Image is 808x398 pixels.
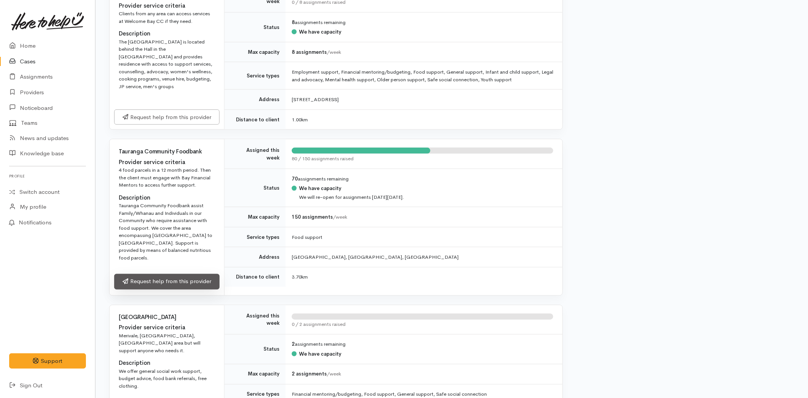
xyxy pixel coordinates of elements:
label: Description [119,29,150,38]
div: 4 food parcels in a 12 month period. Then the client must engage with Bay Financial Mentors to ac... [119,166,215,189]
div: [GEOGRAPHIC_DATA], [GEOGRAPHIC_DATA], [GEOGRAPHIC_DATA] [292,253,553,261]
td: Max capacity [225,207,286,227]
label: Description [119,193,150,202]
div: We offer general social work support, budget advice, food bank referrals, free clothing. [119,368,215,390]
td: Address [225,90,286,110]
h4: [GEOGRAPHIC_DATA] [119,314,215,321]
div: The [GEOGRAPHIC_DATA] is located behind the Hall in the [GEOGRAPHIC_DATA] and provides residence ... [119,38,215,90]
a: Request help from this provider [114,274,220,290]
b: We have capacity [299,29,341,35]
label: Description [119,359,150,368]
div: assignments remaining [292,19,553,26]
button: Support [9,353,86,369]
b: We have capacity [299,351,341,358]
label: Provider service criteria [119,158,185,167]
b: 8 [292,19,295,26]
td: Service types [225,62,286,90]
td: Service types [225,227,286,247]
label: Provider service criteria [119,2,185,10]
td: Distance to client [225,267,286,287]
label: Provider service criteria [119,324,185,332]
td: Status [225,169,286,207]
b: 150 assignments [292,214,333,220]
td: Assigned this week [225,139,286,169]
div: Merivale, [GEOGRAPHIC_DATA], [GEOGRAPHIC_DATA] area but will support anyone who needs it. [119,332,215,355]
div: Tauranga Community Foodbank assist Family/Whanau and Individuals in our Community who require ass... [119,202,215,261]
span: /week [333,214,347,220]
span: km [301,116,308,123]
div: We will re-open for assignments [DATE][DATE]. [299,193,404,201]
div: assignments remaining [292,341,553,348]
div: 1.00 [292,116,553,124]
b: 2 assignments [292,371,327,377]
div: Food support [292,234,553,241]
td: Distance to client [225,110,286,129]
b: 2 [292,341,295,348]
td: Status [225,12,286,42]
a: Request help from this provider [114,110,220,125]
td: Max capacity [225,364,286,385]
td: Status [225,335,286,364]
h4: Tauranga Community Foodbank [119,148,215,155]
span: km [301,274,308,280]
div: 3.70 [292,274,553,281]
h6: Profile [9,171,86,181]
div: Clients from any area can access services at Welcome Bay CC if they need. [119,10,215,25]
div: [STREET_ADDRESS] [292,96,553,103]
td: Address [225,247,286,267]
div: Employment support, Financial mentoring/budgeting, Food support, General support, Infant and chil... [292,68,553,83]
b: We have capacity [299,185,341,192]
div: 0 / 2 assignments raised [292,321,553,329]
span: /week [327,371,341,377]
div: assignments remaining [292,175,553,183]
div: 80 / 150 assignments raised [292,155,553,163]
td: Max capacity [225,42,286,62]
td: Assigned this week [225,305,286,335]
span: /week [327,49,341,55]
b: 8 assignments [292,49,327,55]
b: 70 [292,176,298,182]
